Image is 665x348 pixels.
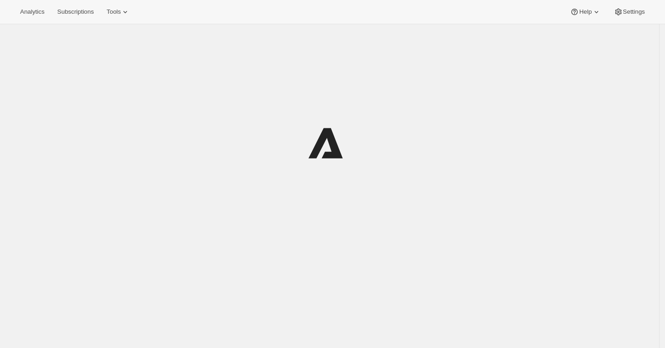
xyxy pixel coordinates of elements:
[564,5,606,18] button: Help
[623,8,645,16] span: Settings
[52,5,99,18] button: Subscriptions
[15,5,50,18] button: Analytics
[57,8,94,16] span: Subscriptions
[101,5,135,18] button: Tools
[20,8,44,16] span: Analytics
[106,8,121,16] span: Tools
[608,5,650,18] button: Settings
[579,8,591,16] span: Help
